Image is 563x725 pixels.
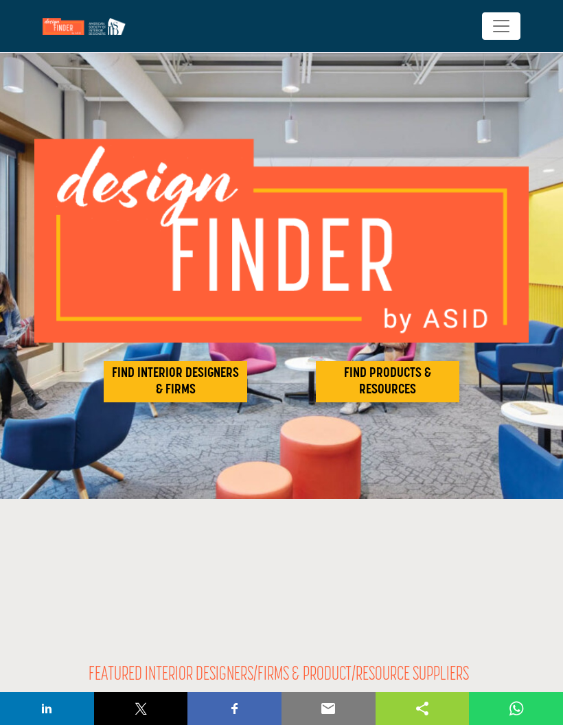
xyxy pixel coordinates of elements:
[508,700,525,717] img: whatsapp sharing button
[38,700,55,717] img: linkedin sharing button
[482,12,520,40] button: Toggle navigation
[34,139,529,343] img: image
[316,361,459,402] button: FIND PRODUCTS & RESOURCES
[43,18,133,35] img: Site Logo
[89,664,469,687] h2: FEATURED INTERIOR DESIGNERS/FIRMS & PRODUCT/RESOURCE SUPPLIERS
[108,365,243,398] h2: FIND INTERIOR DESIGNERS & FIRMS
[104,361,247,402] button: FIND INTERIOR DESIGNERS & FIRMS
[320,365,455,398] h2: FIND PRODUCTS & RESOURCES
[133,700,149,717] img: twitter sharing button
[320,700,336,717] img: email sharing button
[414,700,430,717] img: sharethis sharing button
[227,700,243,717] img: facebook sharing button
